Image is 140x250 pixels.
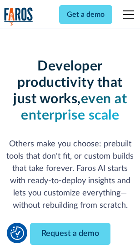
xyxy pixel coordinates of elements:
p: Others make you choose: prebuilt tools that don't fit, or custom builds that take forever. Faros ... [4,138,136,212]
div: menu [118,4,136,25]
a: Request a demo [30,223,110,245]
button: Cookie Settings [10,226,24,240]
img: Revisit consent button [10,226,24,240]
img: Logo of the analytics and reporting company Faros. [4,7,33,26]
a: Get a demo [59,5,112,24]
strong: Developer productivity that just works, [13,60,123,106]
a: home [4,7,33,26]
